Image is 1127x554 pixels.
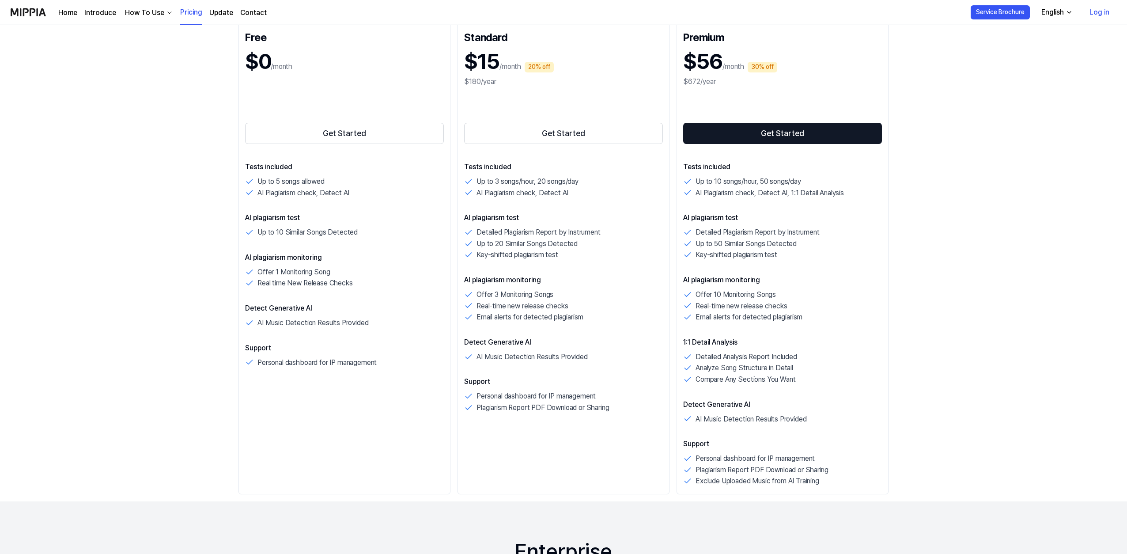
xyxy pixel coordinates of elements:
[696,249,777,261] p: Key-shifted plagiarism test
[257,277,353,289] p: Real time New Release Checks
[180,0,202,25] a: Pricing
[477,311,583,323] p: Email alerts for detected plagiarism
[464,76,663,87] div: $180/year
[477,351,587,363] p: AI Music Detection Results Provided
[464,162,663,172] p: Tests included
[245,121,444,146] a: Get Started
[971,5,1030,19] button: Service Brochure
[464,29,663,43] div: Standard
[696,453,815,464] p: Personal dashboard for IP management
[696,300,787,312] p: Real-time new release checks
[477,227,601,238] p: Detailed Plagiarism Report by Instrument
[84,8,116,18] a: Introduce
[257,317,368,329] p: AI Music Detection Results Provided
[1034,4,1078,21] button: English
[696,475,819,487] p: Exclude Uploaded Music from AI Training
[683,47,722,76] h1: $56
[683,29,882,43] div: Premium
[696,311,802,323] p: Email alerts for detected plagiarism
[722,61,744,72] p: /month
[257,227,358,238] p: Up to 10 Similar Songs Detected
[499,61,521,72] p: /month
[257,176,325,187] p: Up to 5 songs allowed
[464,123,663,144] button: Get Started
[696,227,820,238] p: Detailed Plagiarism Report by Instrument
[245,47,271,76] h1: $0
[477,289,553,300] p: Offer 3 Monitoring Songs
[464,47,499,76] h1: $15
[696,464,828,476] p: Plagiarism Report PDF Download or Sharing
[245,343,444,353] p: Support
[245,303,444,314] p: Detect Generative AI
[525,62,554,72] div: 20% off
[240,8,267,18] a: Contact
[257,266,330,278] p: Offer 1 Monitoring Song
[696,187,844,199] p: AI Plagiarism check, Detect AI, 1:1 Detail Analysis
[696,238,797,250] p: Up to 50 Similar Songs Detected
[696,374,795,385] p: Compare Any Sections You Want
[58,8,77,18] a: Home
[477,300,568,312] p: Real-time new release checks
[257,357,377,368] p: Personal dashboard for IP management
[464,121,663,146] a: Get Started
[245,123,444,144] button: Get Started
[245,162,444,172] p: Tests included
[696,414,806,425] p: AI Music Detection Results Provided
[464,212,663,223] p: AI plagiarism test
[464,337,663,348] p: Detect Generative AI
[123,8,166,18] div: How To Use
[477,391,596,402] p: Personal dashboard for IP management
[477,238,578,250] p: Up to 20 Similar Songs Detected
[696,351,797,363] p: Detailed Analysis Report Included
[696,362,793,374] p: Analyze Song Structure in Detail
[683,337,882,348] p: 1:1 Detail Analysis
[477,402,609,414] p: Plagiarism Report PDF Download or Sharing
[477,187,568,199] p: AI Plagiarism check, Detect AI
[464,275,663,285] p: AI plagiarism monitoring
[209,8,233,18] a: Update
[245,29,444,43] div: Free
[245,212,444,223] p: AI plagiarism test
[683,123,882,144] button: Get Started
[748,62,777,72] div: 30% off
[683,275,882,285] p: AI plagiarism monitoring
[696,176,801,187] p: Up to 10 songs/hour, 50 songs/day
[683,439,882,449] p: Support
[1040,7,1066,18] div: English
[477,176,579,187] p: Up to 3 songs/hour, 20 songs/day
[696,289,776,300] p: Offer 10 Monitoring Songs
[683,399,882,410] p: Detect Generative AI
[245,252,444,263] p: AI plagiarism monitoring
[123,8,173,18] button: How To Use
[683,76,882,87] div: $672/year
[477,249,558,261] p: Key-shifted plagiarism test
[683,162,882,172] p: Tests included
[683,212,882,223] p: AI plagiarism test
[464,376,663,387] p: Support
[257,187,349,199] p: AI Plagiarism check, Detect AI
[683,121,882,146] a: Get Started
[271,61,292,72] p: /month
